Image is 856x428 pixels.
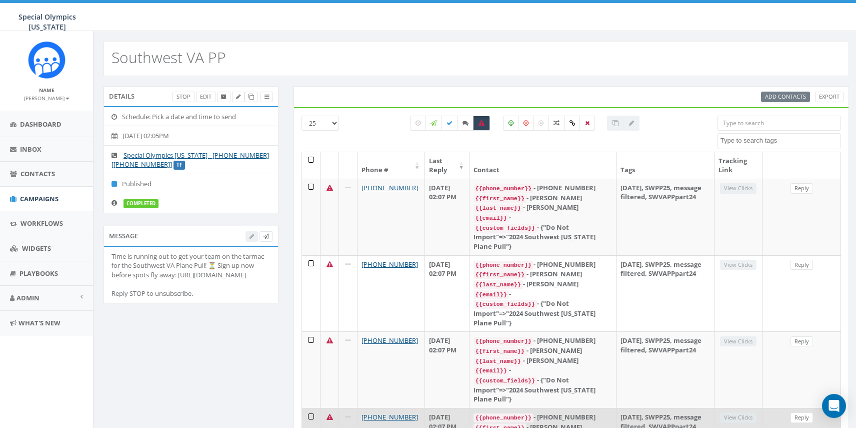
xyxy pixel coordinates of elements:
[473,204,523,213] code: {{last_name}}
[473,279,612,289] div: - [PERSON_NAME]
[361,183,418,192] a: [PHONE_NUMBER]
[173,161,185,170] label: TF
[714,152,762,179] th: Tracking Link
[104,174,278,194] li: Published
[473,280,523,289] code: {{last_name}}
[425,331,469,408] td: [DATE] 02:07 PM
[616,152,714,179] th: Tags
[20,194,58,203] span: Campaigns
[236,93,240,100] span: Edit Campaign Title
[473,365,612,375] div: -
[263,232,269,240] span: Send Test Message
[473,290,509,299] code: {{email}}
[473,183,612,193] div: - [PHONE_NUMBER]
[361,336,418,345] a: [PHONE_NUMBER]
[616,331,714,408] td: [DATE], SWPP25, message filtered, SWVAPPpart24
[28,41,65,79] img: Rally_platform_Icon_1.png
[111,252,270,298] div: Time is running out to get your team on the tarmac for the Southwest VA Plane Pull! ⏳ Sign up now...
[473,203,612,213] div: - [PERSON_NAME]
[473,270,526,279] code: {{first_name}}
[172,92,194,102] a: Stop
[20,145,41,154] span: Inbox
[790,336,813,347] a: Reply
[20,120,61,129] span: Dashboard
[457,116,474,131] label: Replied
[16,293,39,302] span: Admin
[790,412,813,423] a: Reply
[473,261,533,270] code: {{phone_number}}
[790,183,813,194] a: Reply
[473,346,612,356] div: - [PERSON_NAME]
[473,116,490,131] label: Bounced
[473,184,533,193] code: {{phone_number}}
[20,219,63,228] span: Workflows
[39,87,54,94] small: Name
[425,152,469,179] th: Last Reply: activate to sort column ascending
[473,300,537,309] code: {{custom_fields}}
[473,213,612,223] div: -
[20,169,55,178] span: Contacts
[473,260,612,270] div: - [PHONE_NUMBER]
[616,255,714,332] td: [DATE], SWPP25, message filtered, SWVAPPpart24
[473,366,509,375] code: {{email}}
[822,394,846,418] div: Open Intercom Messenger
[248,93,254,100] span: Clone Campaign
[123,199,158,208] label: completed
[473,214,509,223] code: {{email}}
[19,269,58,278] span: Playbooks
[717,116,841,131] input: Type to search
[533,116,549,131] label: Neutral
[24,93,69,102] a: [PERSON_NAME]
[361,412,418,421] a: [PHONE_NUMBER]
[473,194,526,203] code: {{first_name}}
[473,223,612,251] div: - {"Do Not Import"=>"2024 Southwest [US_STATE] Plane Pull"}
[473,413,533,422] code: {{phone_number}}
[473,375,612,404] div: - {"Do Not Import"=>"2024 Southwest [US_STATE] Plane Pull"}
[441,116,458,131] label: Delivered
[425,116,442,131] label: Sending
[579,116,595,131] label: Removed
[720,136,840,145] textarea: Search
[111,181,122,187] i: Published
[196,92,215,102] a: Edit
[473,337,533,346] code: {{phone_number}}
[111,49,226,66] h2: Southwest VA PP
[473,376,537,385] code: {{custom_fields}}
[221,93,226,100] span: Archive Campaign
[790,260,813,270] a: Reply
[473,193,612,203] div: - [PERSON_NAME]
[357,152,425,179] th: Phone #: activate to sort column ascending
[18,12,76,32] span: Special Olympics [US_STATE]
[104,107,278,127] li: Schedule: Pick a date and time to send
[469,152,617,179] th: Contact
[616,179,714,255] td: [DATE], SWPP25, message filtered, SWVAPPpart24
[104,126,278,146] li: [DATE] 02:05PM
[264,93,269,100] span: View Campaign Delivery Statistics
[361,260,418,269] a: [PHONE_NUMBER]
[473,224,537,233] code: {{custom_fields}}
[473,412,612,422] div: - [PHONE_NUMBER]
[518,116,534,131] label: Negative
[473,336,612,346] div: - [PHONE_NUMBER]
[111,114,122,120] i: Schedule: Pick a date and time to send
[24,95,69,102] small: [PERSON_NAME]
[548,116,565,131] label: Mixed
[503,116,519,131] label: Positive
[425,179,469,255] td: [DATE] 02:07 PM
[103,226,278,246] div: Message
[473,299,612,327] div: - {"Do Not Import"=>"2024 Southwest [US_STATE] Plane Pull"}
[111,151,269,169] a: Special Olympics [US_STATE] - [PHONE_NUMBER] [[PHONE_NUMBER]]
[425,255,469,332] td: [DATE] 02:07 PM
[410,116,426,131] label: Pending
[473,347,526,356] code: {{first_name}}
[473,269,612,279] div: - [PERSON_NAME]
[473,289,612,299] div: -
[22,244,51,253] span: Widgets
[815,92,843,102] a: Export
[18,318,60,327] span: What's New
[564,116,580,131] label: Link Clicked
[473,356,612,366] div: - [PERSON_NAME]
[103,86,278,106] div: Details
[473,357,523,366] code: {{last_name}}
